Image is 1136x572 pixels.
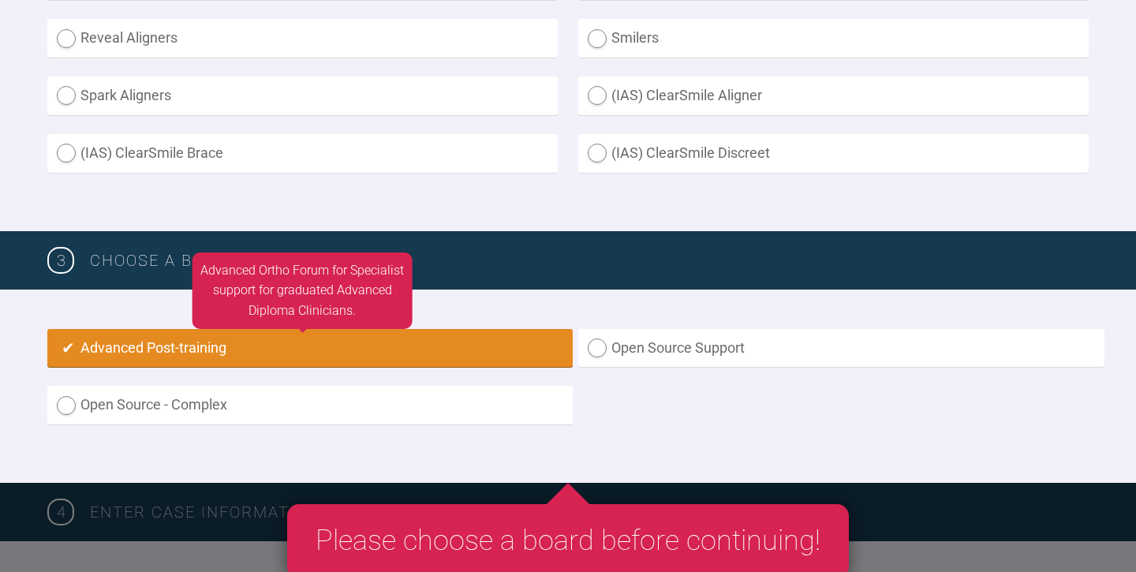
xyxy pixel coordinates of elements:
label: (IAS) ClearSmile Discreet [578,134,1089,173]
label: (IAS) ClearSmile Brace [47,134,558,173]
h3: Choose a board [90,248,1089,273]
label: Reveal Aligners [47,19,558,58]
label: Open Source Support [578,329,1104,368]
div: Advanced Ortho Forum for Specialist support for graduated Advanced Diploma Clinicians. [192,252,413,329]
label: Open Source - Complex [47,386,573,424]
span: 3 [47,247,74,274]
label: Advanced Post-training [47,329,573,368]
label: Spark Aligners [47,77,558,115]
label: (IAS) ClearSmile Aligner [578,77,1089,115]
label: Smilers [578,19,1089,58]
